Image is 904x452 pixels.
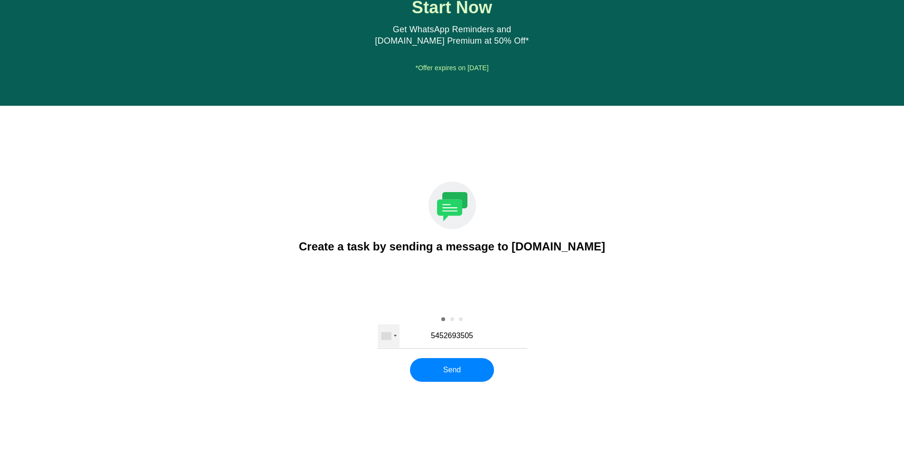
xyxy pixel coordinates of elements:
input: Type your phone number [390,332,515,340]
button: Send [410,358,494,382]
img: message [429,182,476,229]
div: Create a task by sending a message to [DOMAIN_NAME] [298,239,606,255]
div: *Offer expires on [DATE] [315,61,589,75]
div: Get WhatsApp Reminders and [DOMAIN_NAME] Premium at 50% Off* [364,24,540,47]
